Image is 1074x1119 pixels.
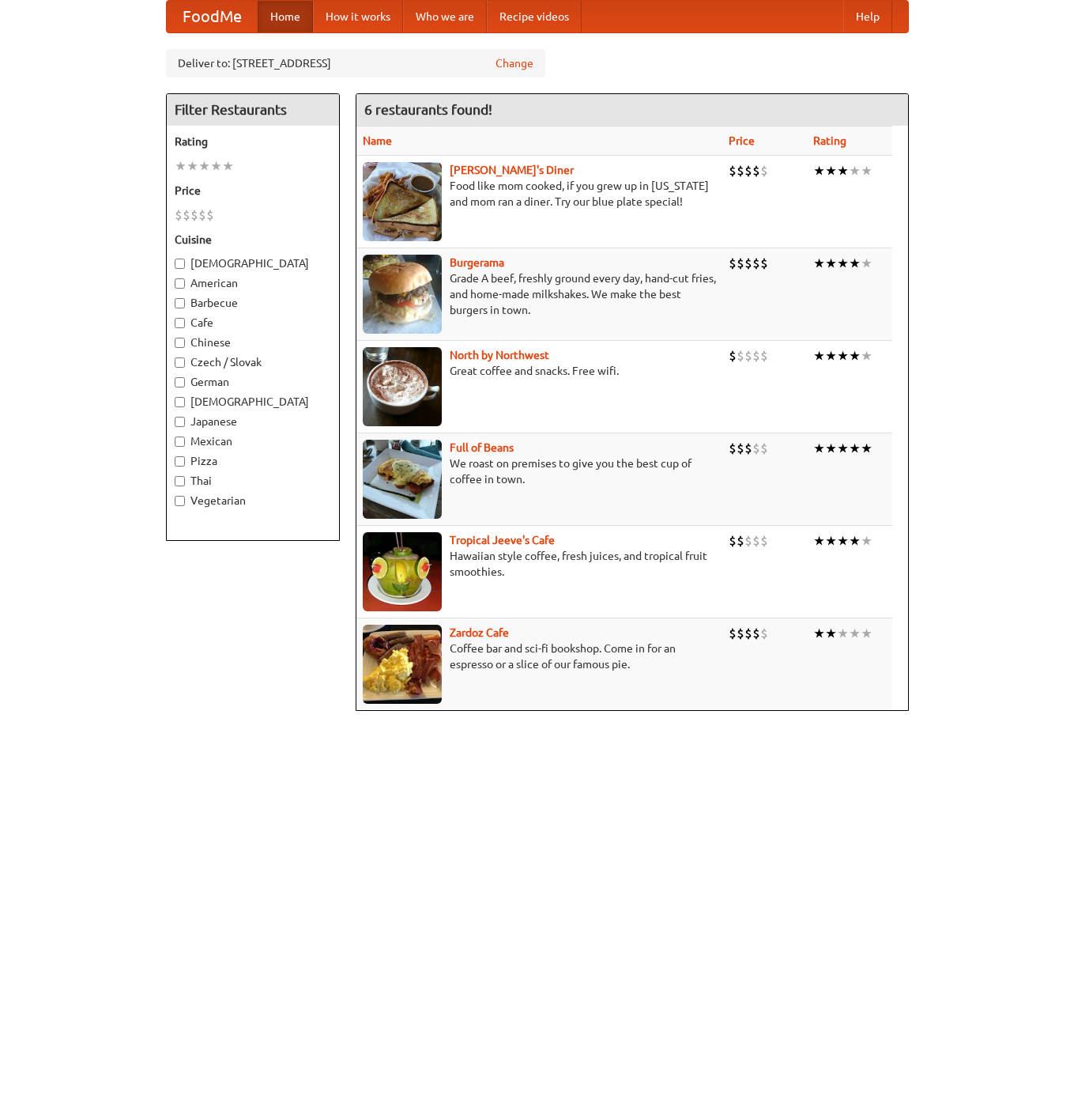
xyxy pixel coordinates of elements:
[825,255,837,272] li: ★
[813,347,825,365] li: ★
[175,397,185,407] input: [DEMOGRAPHIC_DATA]
[752,625,760,642] li: $
[175,377,185,387] input: German
[363,532,442,611] img: jeeves.jpg
[363,440,442,519] img: beans.jpg
[198,157,210,175] li: ★
[813,255,825,272] li: ★
[175,338,185,348] input: Chinese
[175,394,331,410] label: [DEMOGRAPHIC_DATA]
[825,440,837,457] li: ★
[363,363,716,379] p: Great coffee and snacks. Free wifi.
[450,256,504,269] b: Burgerama
[450,626,509,639] a: Zardoz Cafe
[363,162,442,241] img: sallys.jpg
[175,493,331,508] label: Vegetarian
[760,440,768,457] li: $
[175,255,331,271] label: [DEMOGRAPHIC_DATA]
[363,347,442,426] img: north.jpg
[183,206,190,224] li: $
[175,437,185,447] input: Mexican
[363,456,716,487] p: We roast on premises to give you the best cup of coffee in town.
[825,347,837,365] li: ★
[175,206,183,224] li: $
[450,164,574,176] a: [PERSON_NAME]'s Diner
[760,625,768,642] li: $
[729,532,737,550] li: $
[175,433,331,449] label: Mexican
[752,255,760,272] li: $
[837,440,849,457] li: ★
[175,157,187,175] li: ★
[737,162,744,180] li: $
[210,157,222,175] li: ★
[744,255,752,272] li: $
[837,255,849,272] li: ★
[744,162,752,180] li: $
[175,496,185,506] input: Vegetarian
[729,162,737,180] li: $
[175,417,185,427] input: Japanese
[175,456,185,467] input: Pizza
[222,157,234,175] li: ★
[175,315,331,331] label: Cafe
[175,183,331,198] h5: Price
[175,278,185,289] input: American
[825,625,837,642] li: ★
[363,548,716,580] p: Hawaiian style coffee, fresh juices, and tropical fruit smoothies.
[187,157,198,175] li: ★
[175,374,331,390] label: German
[849,347,861,365] li: ★
[849,532,861,550] li: ★
[450,349,549,361] a: North by Northwest
[760,532,768,550] li: $
[744,625,752,642] li: $
[744,440,752,457] li: $
[450,441,514,454] a: Full of Beans
[843,1,892,32] a: Help
[744,347,752,365] li: $
[861,347,872,365] li: ★
[167,94,339,126] h4: Filter Restaurants
[363,270,716,318] p: Grade A beef, freshly ground every day, hand-cut fries, and home-made milkshakes. We make the bes...
[737,532,744,550] li: $
[175,298,185,308] input: Barbecue
[861,440,872,457] li: ★
[861,625,872,642] li: ★
[813,134,846,147] a: Rating
[313,1,403,32] a: How it works
[363,178,716,210] p: Food like mom cooked, if you grew up in [US_STATE] and mom ran a diner. Try our blue plate special!
[363,625,442,704] img: zardoz.jpg
[760,162,768,180] li: $
[175,354,331,370] label: Czech / Slovak
[175,259,185,269] input: [DEMOGRAPHIC_DATA]
[813,440,825,457] li: ★
[175,357,185,368] input: Czech / Slovak
[190,206,198,224] li: $
[861,255,872,272] li: ★
[175,318,185,328] input: Cafe
[206,206,214,224] li: $
[737,440,744,457] li: $
[744,532,752,550] li: $
[849,625,861,642] li: ★
[825,532,837,550] li: ★
[175,295,331,311] label: Barbecue
[175,414,331,429] label: Japanese
[363,255,442,334] img: burgerama.jpg
[849,162,861,180] li: ★
[737,255,744,272] li: $
[737,347,744,365] li: $
[837,162,849,180] li: ★
[737,625,744,642] li: $
[175,134,331,149] h5: Rating
[837,347,849,365] li: ★
[861,532,872,550] li: ★
[837,532,849,550] li: ★
[813,625,825,642] li: ★
[175,232,331,248] h5: Cuisine
[450,534,555,546] a: Tropical Jeeve's Cafe
[752,532,760,550] li: $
